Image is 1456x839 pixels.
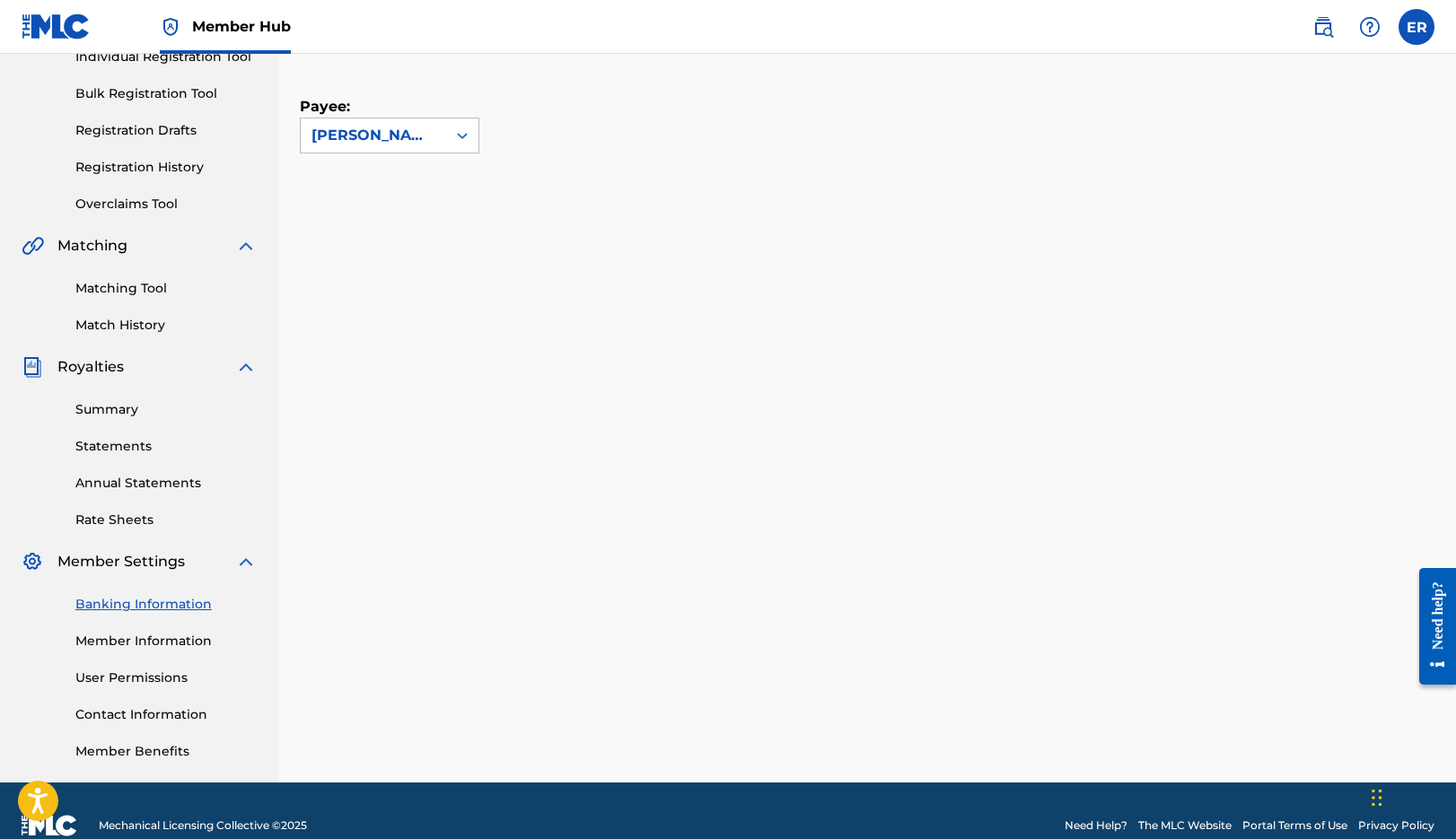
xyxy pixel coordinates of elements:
a: Privacy Policy [1358,817,1434,834]
a: Match History [75,316,257,335]
a: Registration History [75,158,257,177]
a: Banking Information [75,595,257,614]
a: Registration Drafts [75,121,257,140]
span: Mechanical Licensing Collective © 2025 [99,817,307,834]
div: Help [1352,9,1388,45]
img: expand [235,235,257,257]
img: MLC Logo [22,13,91,39]
div: [PERSON_NAME] [311,125,435,146]
iframe: Tipalti Iframe [300,213,1391,657]
a: User Permissions [75,669,257,687]
a: Need Help? [1065,817,1127,834]
iframe: Chat Widget [1366,753,1456,839]
a: Summary [75,400,257,419]
img: help [1359,16,1381,38]
img: Member Settings [22,551,43,572]
img: expand [235,551,257,572]
a: Portal Terms of Use [1242,817,1347,834]
img: Matching [22,235,44,257]
a: Member Benefits [75,742,257,761]
div: User Menu [1399,9,1434,45]
a: Public Search [1305,9,1341,45]
a: Bulk Registration Tool [75,84,257,103]
a: The MLC Website [1138,817,1232,834]
span: Royalties [57,356,124,378]
a: Overclaims Tool [75,195,257,214]
a: Annual Statements [75,474,257,493]
span: Member Settings [57,551,185,572]
img: Royalties [22,356,43,378]
img: expand [235,356,257,378]
span: Matching [57,235,127,257]
a: Individual Registration Tool [75,48,257,66]
iframe: Resource Center [1406,553,1456,701]
span: Member Hub [192,16,291,37]
div: Drag [1372,771,1382,825]
a: Matching Tool [75,279,257,298]
a: Member Information [75,632,257,651]
label: Payee: [300,96,390,118]
img: Top Rightsholder [160,16,181,38]
a: Statements [75,437,257,456]
img: search [1312,16,1334,38]
a: Rate Sheets [75,511,257,529]
img: logo [22,815,77,836]
a: Contact Information [75,705,257,724]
